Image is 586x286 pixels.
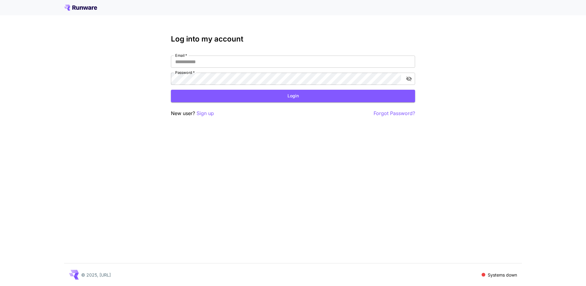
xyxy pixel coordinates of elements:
button: Sign up [197,110,214,117]
button: Forgot Password? [374,110,415,117]
h3: Log into my account [171,35,415,43]
p: New user? [171,110,214,117]
label: Password [175,70,195,75]
label: Email [175,53,187,58]
button: toggle password visibility [403,73,414,84]
p: © 2025, [URL] [81,272,111,278]
p: Systems down [488,272,517,278]
button: Login [171,90,415,102]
